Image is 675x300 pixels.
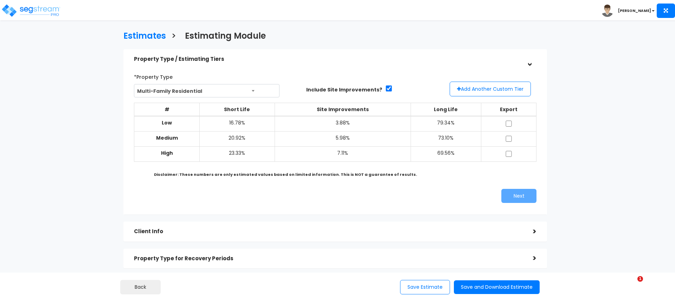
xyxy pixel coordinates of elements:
[134,84,279,97] span: Multi-Family Residential
[120,280,161,294] button: Back
[275,116,411,132] td: 3.88%
[134,229,522,235] h5: Client Info
[411,147,481,162] td: 69.56%
[275,132,411,147] td: 5.98%
[524,52,535,66] div: >
[134,71,173,81] label: *Property Type
[185,31,266,42] h3: Estimating Module
[162,119,172,126] b: Low
[481,103,536,116] th: Export
[618,8,651,13] b: [PERSON_NAME]
[161,149,173,157] b: High
[275,103,411,116] th: Site Improvements
[1,4,61,18] img: logo_pro_r.png
[199,132,275,147] td: 20.92%
[522,226,536,237] div: >
[134,256,522,262] h5: Property Type for Recovery Periods
[199,103,275,116] th: Short Life
[199,116,275,132] td: 16.78%
[118,24,166,46] a: Estimates
[400,280,450,294] button: Save Estimate
[601,5,613,17] img: avatar.png
[623,276,640,293] iframe: Intercom live chat
[501,189,536,203] button: Next
[199,147,275,162] td: 23.33%
[306,86,382,93] label: Include Site Improvements?
[134,84,279,98] span: Multi-Family Residential
[411,103,481,116] th: Long Life
[154,172,417,177] b: Disclaimer: These numbers are only estimated values based on limited information. This is NOT a g...
[156,134,178,141] b: Medium
[275,147,411,162] td: 7.11%
[134,56,522,62] h5: Property Type / Estimating Tiers
[522,253,536,264] div: >
[123,31,166,42] h3: Estimates
[134,103,200,116] th: #
[171,31,176,42] h3: >
[454,280,540,294] button: Save and Download Estimate
[180,24,266,46] a: Estimating Module
[450,82,531,96] button: Add Another Custom Tier
[637,276,643,282] span: 1
[411,116,481,132] td: 79.34%
[411,132,481,147] td: 73.10%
